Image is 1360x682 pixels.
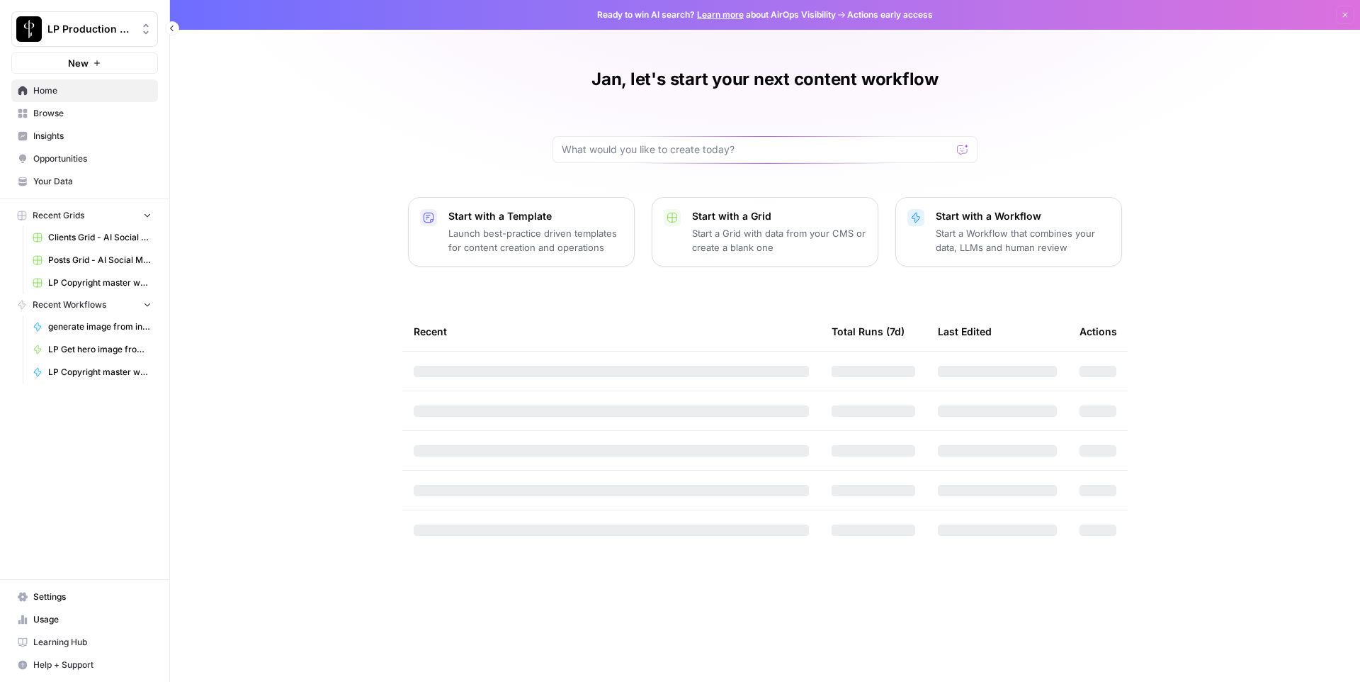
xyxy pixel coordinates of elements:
div: Last Edited [938,312,992,351]
span: LP Copyright master workflow Grid [48,276,152,289]
span: LP Copyright master workflow - error handling [48,366,152,379]
button: Workspace: LP Production Workloads [11,11,158,47]
p: Start with a Workflow [936,209,1110,223]
p: Start with a Grid [692,209,866,223]
p: Start a Workflow that combines your data, LLMs and human review [936,226,1110,255]
p: Launch best-practice driven templates for content creation and operations [448,226,623,255]
p: Start with a Template [448,209,623,223]
a: Clients Grid - AI Social Media [26,226,158,249]
span: Help + Support [33,659,152,671]
a: Learn more [697,9,744,20]
div: Actions [1079,312,1117,351]
a: Posts Grid - AI Social Media [26,249,158,272]
button: Start with a GridStart a Grid with data from your CMS or create a blank one [652,197,878,267]
span: generate image from input image using imagen, host on LP AWS bucket - error handling [48,320,152,333]
a: generate image from input image using imagen, host on LP AWS bucket - error handling [26,315,158,338]
a: Browse [11,102,158,125]
span: Clients Grid - AI Social Media [48,231,152,244]
span: Recent Grids [33,209,84,222]
span: Actions early access [847,9,933,21]
span: Home [33,84,152,97]
a: Home [11,79,158,102]
span: Settings [33,591,152,603]
span: LP Production Workloads [47,22,133,36]
span: Ready to win AI search? about AirOps Visibility [597,9,836,21]
a: Opportunities [11,147,158,170]
input: What would you like to create today? [562,142,951,157]
img: LP Production Workloads Logo [16,16,42,42]
button: Recent Workflows [11,294,158,315]
span: Usage [33,613,152,626]
span: Learning Hub [33,636,152,649]
div: Recent [414,312,809,351]
span: LP Get hero image from URL [48,343,152,356]
span: Recent Workflows [33,298,106,311]
h1: Jan, let's start your next content workflow [591,68,939,91]
button: Recent Grids [11,205,158,226]
div: Total Runs (7d) [832,312,905,351]
button: Start with a TemplateLaunch best-practice driven templates for content creation and operations [408,197,635,267]
span: New [68,56,89,70]
a: LP Get hero image from URL [26,338,158,361]
a: Settings [11,586,158,608]
a: Your Data [11,170,158,193]
a: LP Copyright master workflow - error handling [26,361,158,384]
p: Start a Grid with data from your CMS or create a blank one [692,226,866,255]
button: New [11,52,158,74]
span: Posts Grid - AI Social Media [48,254,152,267]
a: Usage [11,608,158,631]
span: Opportunities [33,152,152,165]
span: Your Data [33,175,152,188]
a: Insights [11,125,158,147]
span: Insights [33,130,152,142]
a: LP Copyright master workflow Grid [26,272,158,294]
span: Browse [33,107,152,120]
button: Help + Support [11,654,158,676]
a: Learning Hub [11,631,158,654]
button: Start with a WorkflowStart a Workflow that combines your data, LLMs and human review [895,197,1122,267]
